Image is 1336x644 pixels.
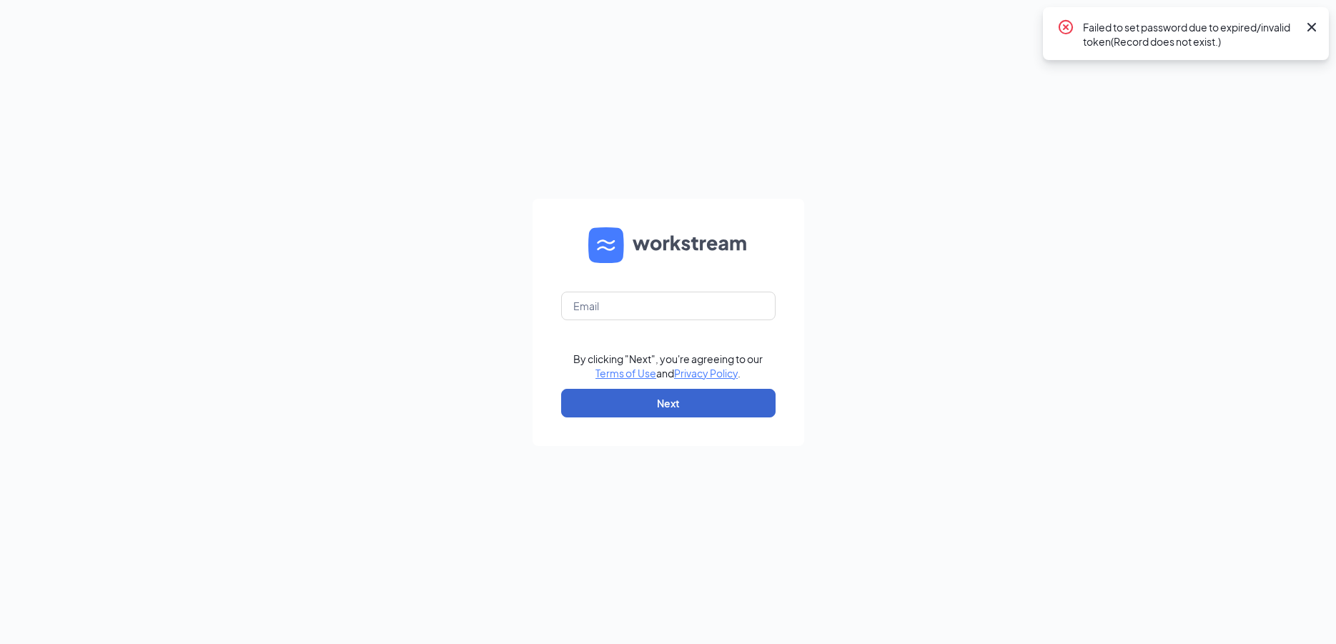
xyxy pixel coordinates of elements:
[588,227,748,263] img: WS logo and Workstream text
[1083,19,1297,49] div: Failed to set password due to expired/invalid token(Record does not exist.)
[674,367,738,380] a: Privacy Policy
[561,292,776,320] input: Email
[1057,19,1074,36] svg: CrossCircle
[573,352,763,380] div: By clicking "Next", you're agreeing to our and .
[1303,19,1320,36] svg: Cross
[561,389,776,417] button: Next
[595,367,656,380] a: Terms of Use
